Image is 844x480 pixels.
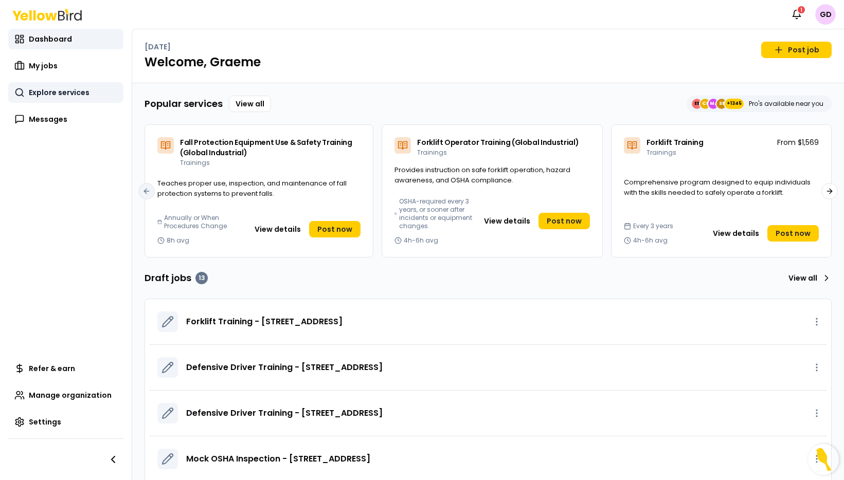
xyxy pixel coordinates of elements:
a: Explore services [8,82,123,103]
a: Defensive Driver Training - [STREET_ADDRESS] [186,361,383,374]
span: EE [692,99,702,109]
a: Mock OSHA Inspection - [STREET_ADDRESS] [186,453,370,465]
span: +1345 [727,99,742,109]
span: Forklift Operator Training (Global Industrial) [417,137,579,147]
span: Annually or When Procedures Change [164,214,244,230]
button: View details [248,221,307,237]
div: 1 [797,5,806,14]
button: Open Resource Center [808,444,839,475]
span: Comprehensive program designed to equip individuals with the skills needed to safely operate a fo... [624,177,811,197]
a: My jobs [8,56,123,76]
a: View all [229,96,271,112]
span: Settings [29,417,61,427]
span: Teaches proper use, inspection, and maintenance of fall protection systems to prevent falls. [157,178,347,198]
h3: Popular services [145,97,223,111]
a: Forklift Training - [STREET_ADDRESS] [186,316,343,328]
a: View all [784,270,832,286]
p: [DATE] [145,42,171,52]
button: 1 [786,4,807,25]
span: 4h-6h avg [404,236,438,245]
span: Post now [547,216,582,226]
a: Defensive Driver Training - [STREET_ADDRESS] [186,407,383,419]
p: Pro's available near you [749,100,823,108]
a: Manage organization [8,385,123,405]
h1: Welcome, Graeme [145,54,832,70]
span: Post now [317,224,352,234]
span: Explore services [29,87,89,98]
button: View details [478,213,536,229]
span: My jobs [29,61,58,71]
span: MJ [708,99,719,109]
a: Post now [309,221,361,237]
span: CE [700,99,710,109]
span: Trainings [647,148,676,157]
p: From $1,569 [777,137,819,147]
span: SE [716,99,727,109]
span: Fall Protection Equipment Use & Safety Training (Global Industrial) [180,137,352,158]
a: Dashboard [8,29,123,49]
div: 13 [195,272,208,284]
a: Post job [761,42,832,58]
span: Messages [29,114,67,124]
a: Post now [767,225,819,242]
span: Trainings [180,158,210,167]
span: GD [815,4,836,25]
span: Provides instruction on safe forklift operation, hazard awareness, and OSHA compliance. [394,165,570,185]
button: View details [707,225,765,242]
span: OSHA-required every 3 years, or sooner after incidents or equipment changes. [399,197,474,230]
a: Messages [8,109,123,130]
span: Manage organization [29,390,112,400]
a: Settings [8,412,123,432]
span: Post now [776,228,811,238]
span: Forklift Training [647,137,704,147]
span: Refer & earn [29,363,75,374]
span: 8h avg [167,236,189,245]
h3: Draft jobs [145,271,208,285]
a: Post now [538,213,590,229]
span: Dashboard [29,34,72,44]
span: 4h-6h avg [633,236,668,245]
a: Refer & earn [8,358,123,379]
span: Every 3 years [633,222,673,230]
span: Trainings [417,148,447,157]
